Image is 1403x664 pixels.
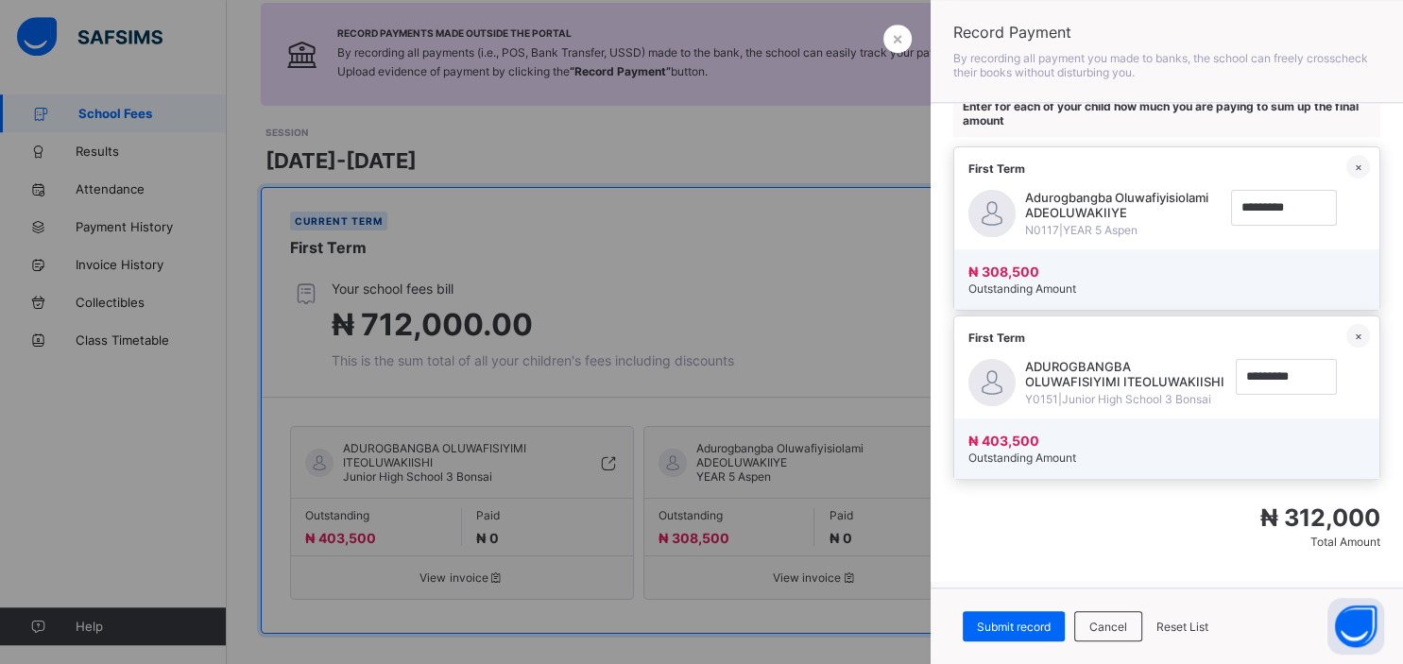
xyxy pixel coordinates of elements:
span: ADUROGBANGBA OLUWAFISIYIMI ITEOLUWAKIISHI [1025,359,1226,389]
span: Outstanding Amount [968,451,1076,465]
span: First Term [968,162,1025,176]
span: ₦ 312,000 [1260,503,1380,532]
span: Submit record [977,620,1051,634]
span: Cancel [1089,620,1127,634]
span: × [892,28,903,48]
span: Y0151 | Junior High School 3 Bonsai [1025,392,1226,406]
span: Outstanding Amount [968,281,1076,296]
span: ₦ 308,500 [968,264,1039,280]
span: ₦ 403,500 [968,433,1039,449]
span: Total Amount [1310,535,1380,549]
div: × [1346,324,1370,348]
span: Record Payment [953,23,1380,42]
span: Enter for each of your child how much you are paying to sum up the final amount [963,99,1359,128]
span: Reset List [1156,620,1208,634]
button: Open asap [1327,598,1384,655]
span: First Term [968,331,1025,345]
div: × [1346,155,1370,179]
span: N0117 | YEAR 5 Aspen [1025,223,1222,237]
span: Adurogbangba Oluwafiyisiolami ADEOLUWAKIIYE [1025,190,1222,220]
span: By recording all payment you made to banks, the school can freely crosscheck their books without ... [953,51,1368,79]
